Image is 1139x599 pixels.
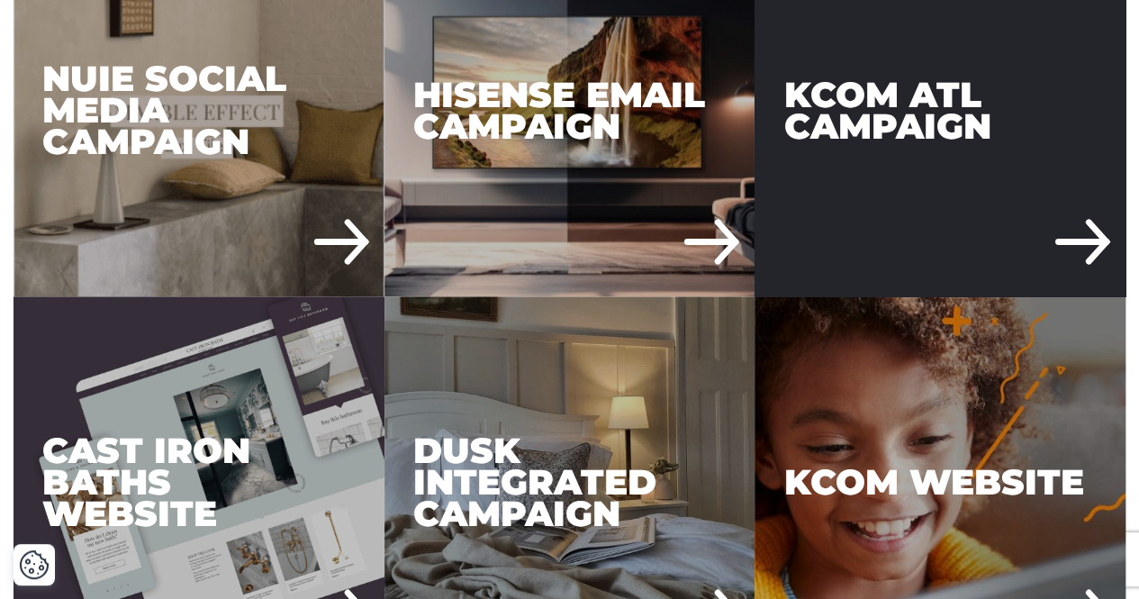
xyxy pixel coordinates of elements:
img: Revisit consent button [19,549,50,580]
button: Cookie Settings [19,549,50,580]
